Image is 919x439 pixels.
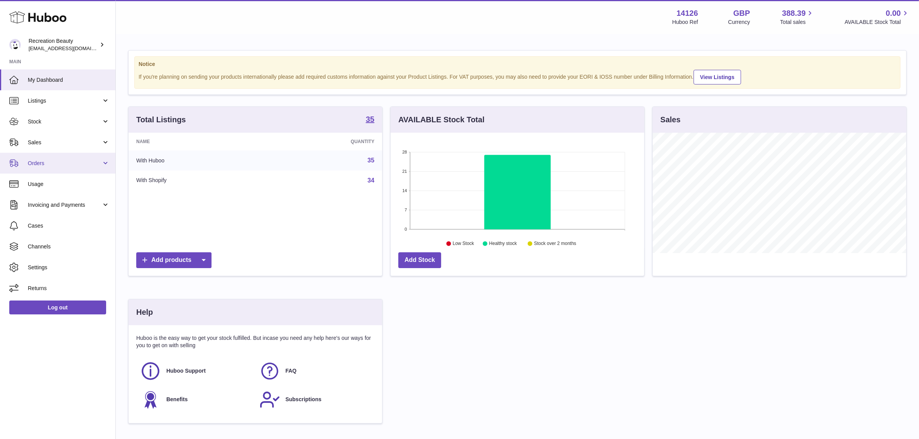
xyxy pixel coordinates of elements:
[139,69,896,84] div: If you're planning on sending your products internationally please add required customs informati...
[129,133,265,150] th: Name
[366,115,374,123] strong: 35
[404,227,407,231] text: 0
[780,8,814,26] a: 388.39 Total sales
[28,285,110,292] span: Returns
[402,188,407,193] text: 14
[140,389,252,410] a: Benefits
[404,208,407,212] text: 7
[677,8,698,19] strong: 14126
[286,396,322,403] span: Subscriptions
[845,19,910,26] span: AVAILABLE Stock Total
[9,39,21,51] img: internalAdmin-14126@internal.huboo.com
[28,97,102,105] span: Listings
[140,361,252,382] a: Huboo Support
[28,76,110,84] span: My Dashboard
[129,150,265,171] td: With Huboo
[28,160,102,167] span: Orders
[782,8,806,19] span: 388.39
[286,367,297,375] span: FAQ
[136,307,153,317] h3: Help
[366,115,374,125] a: 35
[265,133,382,150] th: Quantity
[694,70,741,84] a: View Listings
[129,171,265,191] td: With Shopify
[9,301,106,314] a: Log out
[367,177,374,184] a: 34
[28,222,110,230] span: Cases
[259,389,371,410] a: Subscriptions
[28,264,110,271] span: Settings
[259,361,371,382] a: FAQ
[398,252,441,268] a: Add Stock
[672,19,698,26] div: Huboo Ref
[28,139,102,146] span: Sales
[136,334,374,349] p: Huboo is the easy way to get your stock fulfilled. But incase you need any help here's our ways f...
[402,150,407,154] text: 28
[28,181,110,188] span: Usage
[402,169,407,174] text: 21
[28,118,102,125] span: Stock
[733,8,750,19] strong: GBP
[166,367,206,375] span: Huboo Support
[29,37,98,52] div: Recreation Beauty
[660,115,680,125] h3: Sales
[453,241,474,247] text: Low Stock
[136,115,186,125] h3: Total Listings
[780,19,814,26] span: Total sales
[534,241,576,247] text: Stock over 2 months
[367,157,374,164] a: 35
[28,201,102,209] span: Invoicing and Payments
[136,252,212,268] a: Add products
[166,396,188,403] span: Benefits
[139,61,896,68] strong: Notice
[728,19,750,26] div: Currency
[398,115,484,125] h3: AVAILABLE Stock Total
[845,8,910,26] a: 0.00 AVAILABLE Stock Total
[29,45,113,51] span: [EMAIL_ADDRESS][DOMAIN_NAME]
[886,8,901,19] span: 0.00
[28,243,110,250] span: Channels
[489,241,517,247] text: Healthy stock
